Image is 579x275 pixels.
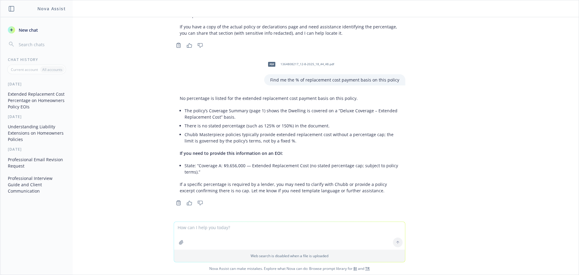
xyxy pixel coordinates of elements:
[1,82,73,87] div: [DATE]
[185,130,399,145] li: Chubb Masterpiece policies typically provide extended replacement cost without a percentage cap; ...
[268,62,275,66] span: pdf
[180,95,399,101] p: No percentage is listed for the extended replacement cost payment basis on this policy.
[5,122,68,144] button: Understanding Liability Extensions on Homeowners Policies
[11,67,38,72] p: Current account
[17,40,65,49] input: Search chats
[1,147,73,152] div: [DATE]
[37,5,66,12] h1: Nova Assist
[195,41,205,50] button: Thumbs down
[270,77,399,83] p: Find me the % of replacement cost payment basis on this policy
[180,24,399,36] p: If you have a copy of the actual policy or declarations page and need assistance identifying the ...
[180,181,399,194] p: If a specific percentage is required by a lender, you may need to clarify with Chubb or provide a...
[353,266,357,271] a: BI
[280,62,334,66] span: 1364808217_12-8-2025_18_44_48.pdf
[176,200,181,206] svg: Copy to clipboard
[1,114,73,119] div: [DATE]
[5,173,68,196] button: Professional Interview Guide and Client Communication
[178,253,401,258] p: Web search is disabled when a file is uploaded
[264,57,335,72] div: pdf1364808217_12-8-2025_18_44_48.pdf
[195,199,205,207] button: Thumbs down
[180,150,283,156] span: If you need to provide this information on an EOI:
[185,106,399,121] li: The policy’s Coverage Summary (page 1) shows the Dwelling is covered on a “Deluxe Coverage – Exte...
[42,67,62,72] p: All accounts
[5,155,68,171] button: Professional Email Revision Request
[1,57,73,62] div: Chat History
[176,43,181,48] svg: Copy to clipboard
[17,27,38,33] span: New chat
[3,262,576,275] span: Nova Assist can make mistakes. Explore what Nova can do: Browse prompt library for and
[5,89,68,112] button: Extended Replacement Cost Percentage on Homeowners Policy EOIs
[5,24,68,35] button: New chat
[365,266,370,271] a: TR
[185,121,399,130] li: There is no stated percentage (such as 125% or 150%) in the document.
[185,161,399,176] li: State: “Coverage A: $9,656,000 — Extended Replacement Cost (no stated percentage cap; subject to ...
